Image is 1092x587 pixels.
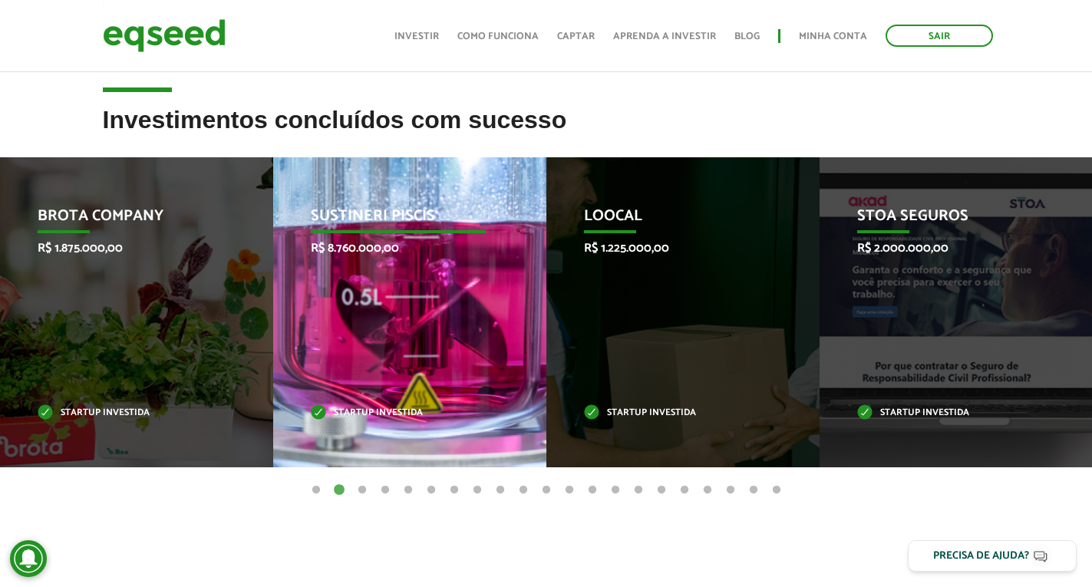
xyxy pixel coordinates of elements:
[654,483,669,498] button: 16 of 21
[584,207,759,233] p: Loocal
[677,483,692,498] button: 17 of 21
[457,31,539,41] a: Como funciona
[38,207,213,233] p: Brota Company
[584,241,759,256] p: R$ 1.225.000,00
[857,241,1032,256] p: R$ 2.000.000,00
[769,483,784,498] button: 21 of 21
[311,409,486,417] p: Startup investida
[447,483,462,498] button: 7 of 21
[562,483,577,498] button: 12 of 21
[38,409,213,417] p: Startup investida
[311,241,486,256] p: R$ 8.760.000,00
[799,31,867,41] a: Minha conta
[886,25,993,47] a: Sair
[746,483,761,498] button: 20 of 21
[613,31,716,41] a: Aprenda a investir
[584,409,759,417] p: Startup investida
[608,483,623,498] button: 14 of 21
[857,207,1032,233] p: STOA Seguros
[332,483,347,498] button: 2 of 21
[493,483,508,498] button: 9 of 21
[700,483,715,498] button: 18 of 21
[424,483,439,498] button: 6 of 21
[516,483,531,498] button: 10 of 21
[631,483,646,498] button: 15 of 21
[378,483,393,498] button: 4 of 21
[539,483,554,498] button: 11 of 21
[38,241,213,256] p: R$ 1.875.000,00
[308,483,324,498] button: 1 of 21
[394,31,439,41] a: Investir
[557,31,595,41] a: Captar
[470,483,485,498] button: 8 of 21
[103,15,226,56] img: EqSeed
[585,483,600,498] button: 13 of 21
[355,483,370,498] button: 3 of 21
[723,483,738,498] button: 19 of 21
[103,107,990,157] h2: Investimentos concluídos com sucesso
[857,409,1032,417] p: Startup investida
[734,31,760,41] a: Blog
[311,207,486,233] p: Sustineri Piscis
[401,483,416,498] button: 5 of 21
